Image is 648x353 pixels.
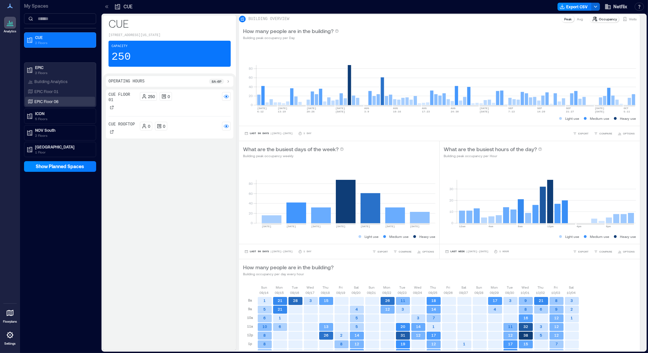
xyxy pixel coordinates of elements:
text: 21 [539,298,544,303]
p: CUE [124,3,133,10]
text: SEP [537,107,542,110]
text: 10-16 [393,110,401,113]
p: Mon [384,285,391,290]
p: Visits [629,16,637,22]
p: Wed [414,285,421,290]
p: Tue [507,285,513,290]
text: 10 [262,324,267,329]
text: 9 [556,307,558,311]
text: 3 [402,307,404,311]
text: [DATE] [336,107,345,110]
p: 09/17 [306,290,315,295]
p: Avg [577,16,583,22]
text: 12 [416,333,421,337]
text: [DATE] [306,107,316,110]
p: Building peak occupancy per Hour [444,153,542,158]
text: 14 [355,333,359,337]
p: Sun [476,285,482,290]
p: Tue [292,285,298,290]
p: Capacity [112,44,128,49]
text: 19 [401,342,405,346]
p: Fri [447,285,450,290]
text: 5-11 [624,110,630,113]
text: 26 [385,298,390,303]
text: 32 [523,324,528,329]
button: EXPORT [572,130,590,137]
span: OPTIONS [623,131,635,135]
tspan: 0 [251,221,253,225]
button: OPTIONS [416,248,435,255]
text: 6 [279,324,281,329]
text: 13 [324,324,329,329]
text: 12 [554,333,559,337]
button: Last 90 Days |[DATE]-[DATE] [243,130,294,137]
text: 5 [264,307,266,311]
span: Show Planned Spaces [36,163,84,170]
p: 8a - 6p [212,79,221,84]
button: COMPARE [593,248,614,255]
button: EXPORT [572,248,590,255]
p: Medium use [389,234,409,239]
p: 2 Floors [35,70,91,75]
p: Heavy use [620,234,636,239]
span: Netflix [613,3,627,10]
p: [GEOGRAPHIC_DATA] [35,144,91,149]
p: 1p [248,341,252,346]
text: 14 [416,324,421,329]
p: Floorplans [3,320,17,324]
p: Sun [261,285,267,290]
p: What are the busiest hours of the day? [444,145,537,153]
text: 1 [264,298,266,303]
text: 13-19 [278,110,286,113]
text: 8 [264,342,266,346]
p: 0 [163,123,166,129]
button: Show Planned Spaces [24,161,96,172]
button: Last Week |[DATE]-[DATE] [444,248,490,255]
text: 18 [431,298,436,303]
text: 14-20 [537,110,545,113]
text: 3-9 [364,110,369,113]
p: Building peak occupancy weekly [243,153,344,158]
text: [DATE] [257,107,267,110]
tspan: 20 [249,94,253,98]
p: 09/30 [505,290,514,295]
p: What are the busiest days of the week? [243,145,339,153]
text: AUG [422,107,427,110]
p: 9a [248,306,252,312]
text: [DATE] [595,110,605,113]
p: Sat [461,285,466,290]
p: Occupancy [599,16,617,22]
p: Wed [521,285,529,290]
text: 12 [431,342,436,346]
text: [DATE] [385,225,395,228]
a: Floorplans [1,305,19,326]
text: 1 [433,324,435,329]
text: 28 [293,298,298,303]
text: OCT [624,107,629,110]
p: EPIC Floor 06 [34,99,58,104]
p: 09/16 [290,290,299,295]
p: 10/01 [521,290,530,295]
a: Analytics [2,15,18,35]
text: SEP [508,107,513,110]
text: 1 [279,316,281,320]
text: 12pm [547,225,554,228]
p: Building Analytics [34,79,67,84]
p: 09/24 [413,290,422,295]
text: 3 [540,324,543,329]
text: [DATE] [479,107,489,110]
text: 7-13 [508,110,515,113]
p: 09/19 [337,290,346,295]
text: [DATE] [361,225,370,228]
p: Building peak occupancy per Day [243,35,339,40]
text: 21-27 [566,110,574,113]
text: 17 [508,342,513,346]
p: 10/02 [536,290,545,295]
text: 2 [571,307,573,311]
text: 8am [518,225,523,228]
text: 8 [525,307,527,311]
p: Analytics [4,29,16,33]
text: 26 [324,333,329,337]
text: [DATE] [286,225,296,228]
p: 1 Day [303,131,311,135]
